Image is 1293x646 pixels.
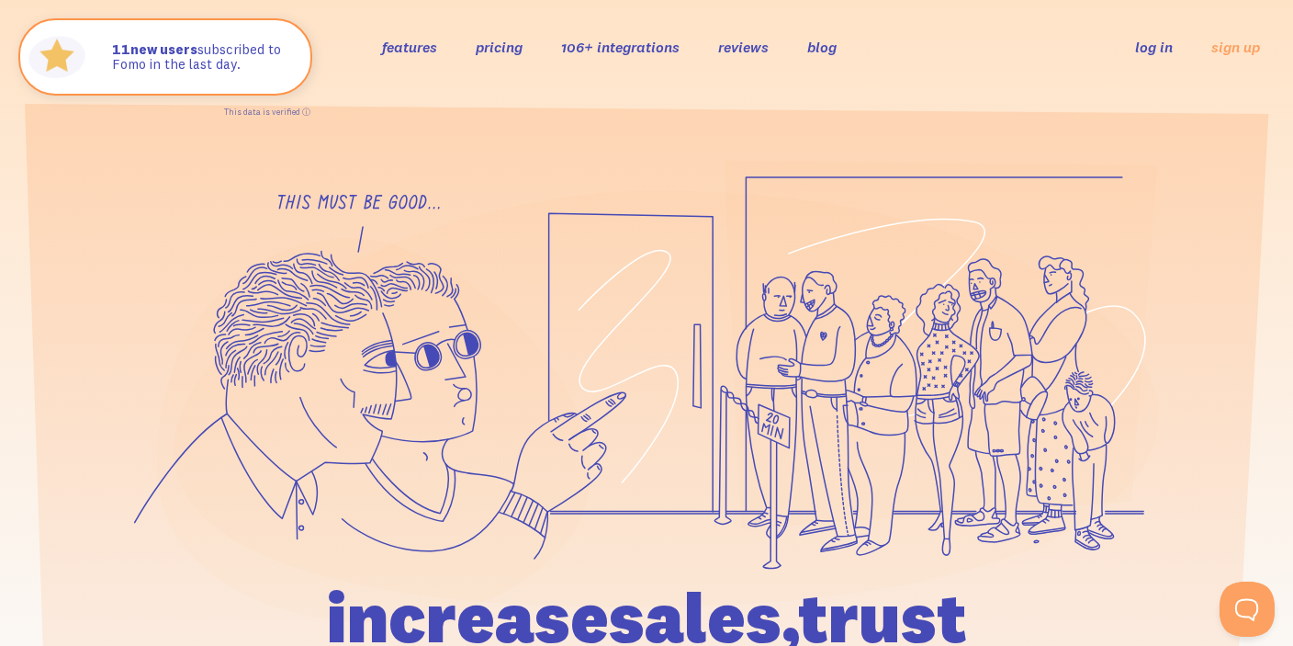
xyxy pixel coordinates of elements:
a: log in [1135,38,1173,56]
a: 106+ integrations [561,38,680,56]
p: subscribed to Fomo in the last day. [112,42,292,73]
iframe: Help Scout Beacon - Open [1220,582,1275,637]
a: reviews [718,38,769,56]
a: blog [807,38,837,56]
a: sign up [1211,38,1260,57]
a: pricing [476,38,523,56]
a: features [382,38,437,56]
a: This data is verified ⓘ [224,107,310,117]
span: 11 [112,42,130,58]
img: Fomo [24,24,90,90]
strong: new users [112,40,197,58]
